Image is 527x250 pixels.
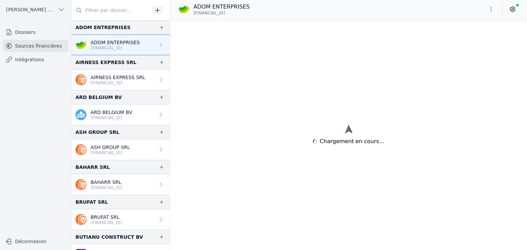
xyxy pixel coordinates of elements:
[91,185,122,190] p: [FINANCIAL_ID]
[71,4,150,16] input: Filtrer par dossier...
[71,104,170,125] a: ARD BELGIUM BV [FINANCIAL_ID]
[75,128,119,136] div: ASH GROUP SRL
[3,53,68,66] a: Intégrations
[75,23,130,32] div: ADOM ENTREPRISES
[75,214,86,225] img: ing.png
[91,144,130,151] p: ASH GROUP SRL
[75,179,86,190] img: ing.png
[71,35,170,55] a: ADOM ENTERPRISES [FINANCIAL_ID]
[75,233,143,241] div: BUTIANU CONSTRUCT BV
[91,150,130,155] p: [FINANCIAL_ID]
[75,74,86,85] img: ing.png
[3,236,68,247] button: Déconnexion
[194,10,225,16] span: [FINANCIAL_ID]
[75,93,122,101] div: ARD BELGIUM BV
[91,74,145,81] p: AIRNESS EXPRESS SRL
[178,4,189,15] img: crelan.png
[75,144,86,155] img: ing.png
[91,39,140,46] p: ADOM ENTERPRISES
[91,80,145,86] p: [FINANCIAL_ID]
[71,70,170,90] a: AIRNESS EXPRESS SRL [FINANCIAL_ID]
[71,139,170,160] a: ASH GROUP SRL [FINANCIAL_ID]
[71,174,170,195] a: BAHARR SRL [FINANCIAL_ID]
[91,115,132,121] p: [FINANCIAL_ID]
[91,45,140,51] p: [FINANCIAL_ID]
[6,6,55,13] span: [PERSON_NAME] ET PARTNERS SRL
[91,109,132,116] p: ARD BELGIUM BV
[91,220,122,225] p: [FINANCIAL_ID]
[75,163,110,171] div: BAHARR SRL
[91,179,122,186] p: BAHARR SRL
[320,137,384,146] span: Chargement en cours...
[75,39,86,50] img: crelan.png
[194,3,250,11] p: ADOM ENTERPRISES
[75,58,137,66] div: AIRNESS EXPRESS SRL
[3,4,68,15] button: [PERSON_NAME] ET PARTNERS SRL
[91,214,122,221] p: BRUFAT SRL
[71,209,170,230] a: BRUFAT SRL [FINANCIAL_ID]
[3,40,68,52] a: Sources financières
[75,109,86,120] img: kbc.png
[75,198,108,206] div: BRUFAT SRL
[3,26,68,38] a: Dossiers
